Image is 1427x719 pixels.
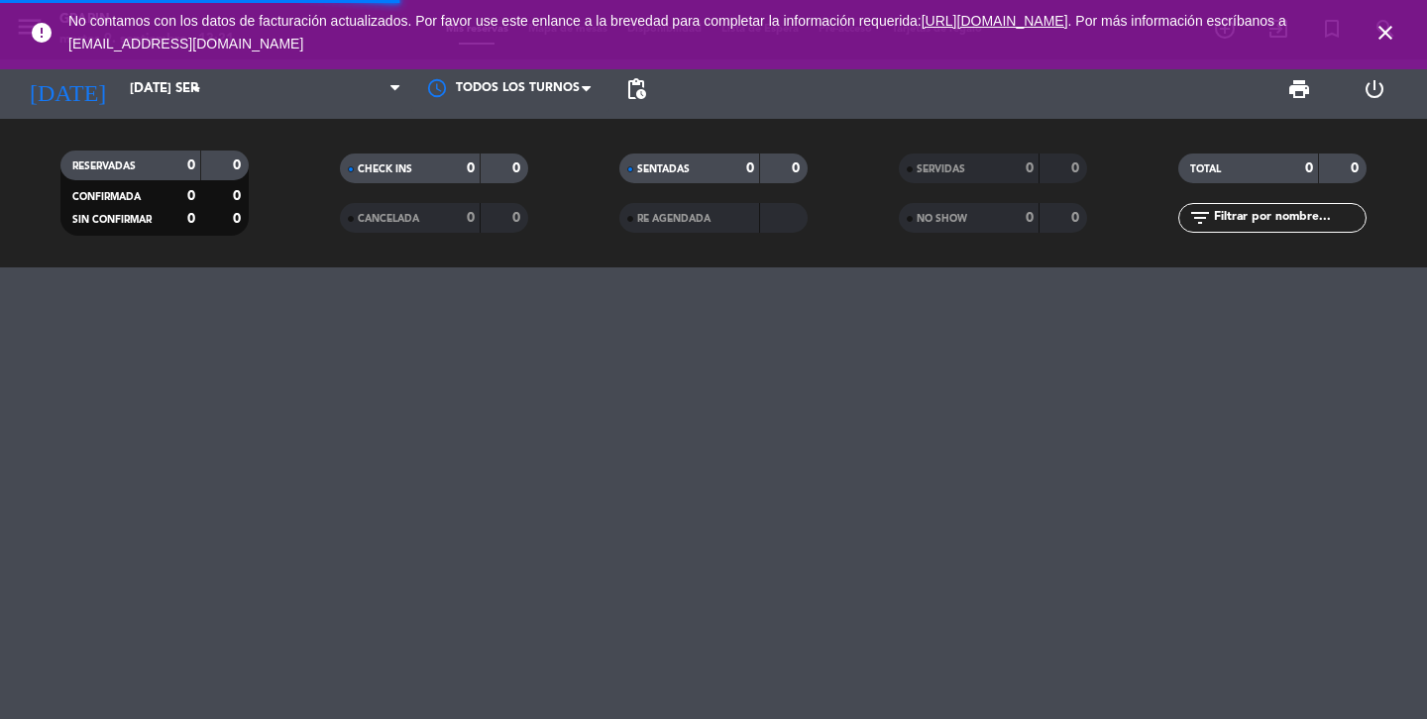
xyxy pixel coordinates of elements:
span: RE AGENDADA [637,214,711,224]
strong: 0 [1071,161,1083,175]
span: CANCELADA [358,214,419,224]
span: CHECK INS [358,164,412,174]
strong: 0 [512,211,524,225]
span: TOTAL [1190,164,1221,174]
strong: 0 [187,212,195,226]
span: SIN CONFIRMAR [72,215,152,225]
span: RESERVADAS [72,161,136,171]
strong: 0 [746,161,754,175]
strong: 0 [1351,161,1363,175]
span: SENTADAS [637,164,690,174]
strong: 0 [1071,211,1083,225]
strong: 0 [233,212,245,226]
strong: 0 [1026,211,1034,225]
strong: 0 [233,158,245,172]
strong: 0 [467,211,475,225]
span: print [1287,77,1311,101]
strong: 0 [187,189,195,203]
strong: 0 [1026,161,1034,175]
span: SERVIDAS [917,164,965,174]
span: pending_actions [624,77,648,101]
i: arrow_drop_down [184,77,208,101]
i: filter_list [1188,206,1212,230]
span: NO SHOW [917,214,967,224]
strong: 0 [1305,161,1313,175]
a: [URL][DOMAIN_NAME] [922,13,1068,29]
a: . Por más información escríbanos a [EMAIL_ADDRESS][DOMAIN_NAME] [68,13,1286,51]
strong: 0 [467,161,475,175]
span: No contamos con los datos de facturación actualizados. Por favor use este enlance a la brevedad p... [68,13,1286,51]
i: power_settings_new [1363,77,1386,101]
input: Filtrar por nombre... [1212,207,1366,229]
i: close [1373,21,1397,45]
i: error [30,21,54,45]
i: [DATE] [15,67,120,111]
strong: 0 [187,158,195,172]
div: LOG OUT [1337,59,1412,119]
span: CONFIRMADA [72,192,141,202]
strong: 0 [512,161,524,175]
strong: 0 [792,161,804,175]
strong: 0 [233,189,245,203]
